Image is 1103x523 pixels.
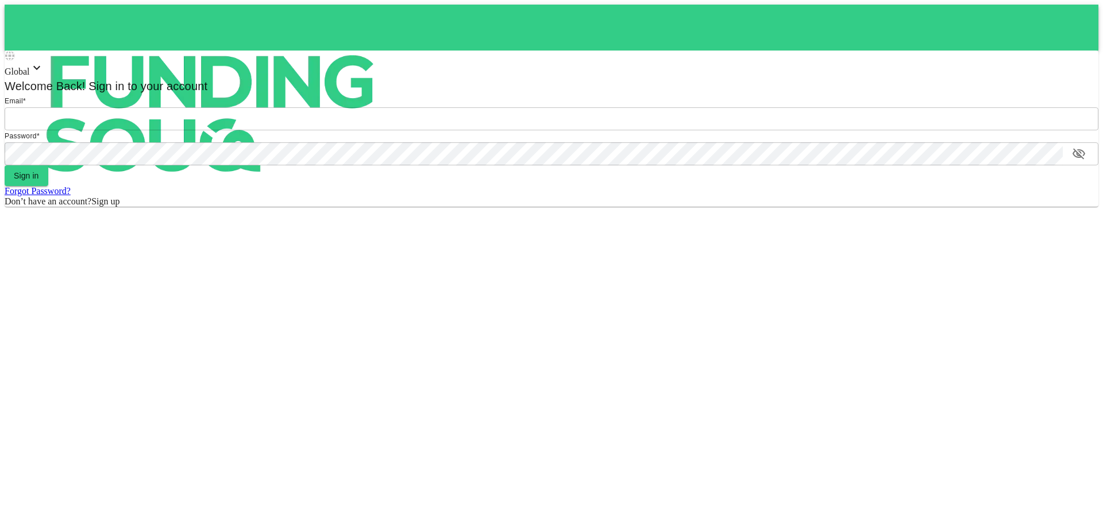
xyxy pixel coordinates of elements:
[5,196,91,206] span: Don’t have an account?
[5,80,86,92] span: Welcome Back!
[5,97,23,105] span: Email
[5,142,1063,165] input: password
[5,5,418,223] img: logo
[5,107,1098,130] input: email
[86,80,208,92] span: Sign in to your account
[5,132,37,140] span: Password
[5,165,48,186] button: Sign in
[5,61,1098,77] div: Global
[5,186,71,196] a: Forgot Password?
[91,196,119,206] span: Sign up
[5,5,1098,51] a: logo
